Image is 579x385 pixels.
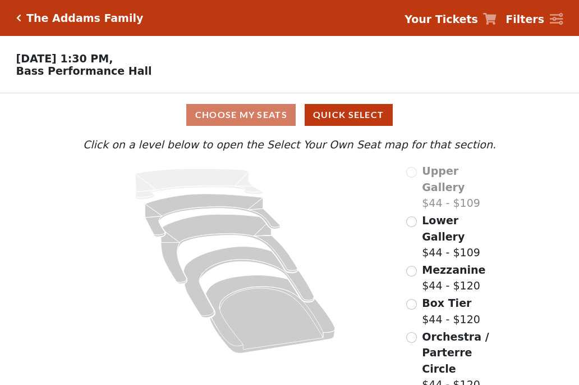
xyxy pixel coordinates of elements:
[422,165,465,193] span: Upper Gallery
[422,262,485,294] label: $44 - $120
[506,13,544,25] strong: Filters
[145,194,281,237] path: Lower Gallery - Seats Available: 210
[405,13,478,25] strong: Your Tickets
[80,137,499,153] p: Click on a level below to open the Select Your Own Seat map for that section.
[206,275,336,354] path: Orchestra / Parterre Circle - Seats Available: 98
[422,330,489,375] span: Orchestra / Parterre Circle
[422,214,465,243] span: Lower Gallery
[422,264,485,276] span: Mezzanine
[16,14,21,22] a: Click here to go back to filters
[405,11,497,28] a: Your Tickets
[422,212,499,261] label: $44 - $109
[422,163,499,211] label: $44 - $109
[305,104,393,126] button: Quick Select
[135,169,263,200] path: Upper Gallery - Seats Available: 0
[422,295,480,327] label: $44 - $120
[422,297,471,309] span: Box Tier
[506,11,563,28] a: Filters
[26,12,143,25] h5: The Addams Family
